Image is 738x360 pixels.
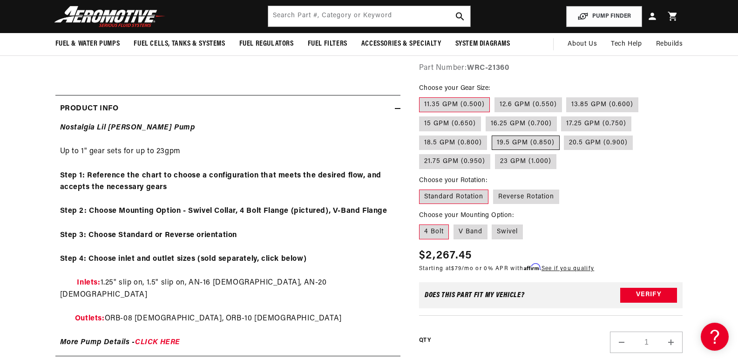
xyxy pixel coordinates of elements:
[564,136,633,150] label: 20.5 GPM (0.900)
[493,190,559,204] label: Reverse Rotation
[48,33,127,55] summary: Fuel & Water Pumps
[495,155,556,170] label: 23 GPM (1.000)
[77,279,100,286] a: Inlets:
[134,39,225,49] span: Fuel Cells, Tanks & Systems
[419,84,491,94] legend: Choose your Gear Size:
[239,39,294,49] span: Fuel Regulators
[455,39,510,49] span: System Diagrams
[419,116,481,131] label: 15 GPM (0.650)
[232,33,301,55] summary: Fuel Regulators
[419,337,431,345] label: QTY
[60,231,237,239] strong: Step 3: Choose Standard or Reverse orientation
[52,6,168,27] img: Aeromotive
[454,225,487,240] label: V Band
[604,33,649,55] summary: Tech Help
[308,39,347,49] span: Fuel Filters
[419,136,487,150] label: 18.5 GPM (0.800)
[649,33,690,55] summary: Rebuilds
[568,41,597,48] span: About Us
[361,39,441,49] span: Accessories & Specialty
[524,264,540,271] span: Affirm
[60,103,119,115] h2: Product Info
[60,207,387,215] strong: Step 2: Choose Mounting Option - Swivel Collar, 4 Bolt Flange (pictured), V-Band Flange
[611,39,642,49] span: Tech Help
[60,255,307,263] strong: Step 4: Choose inlet and outlet sizes (sold separately, click below)
[492,225,523,240] label: Swivel
[419,225,449,240] label: 4 Bolt
[486,116,557,131] label: 16.25 GPM (0.700)
[354,33,448,55] summary: Accessories & Specialty
[419,155,490,170] label: 21.75 GPM (0.950)
[425,292,525,299] div: Does This part fit My vehicle?
[55,122,400,348] div: Up to 1" gear sets for up to 23gpm 1.25" slip on, 1.5" slip on, AN-16 [DEMOGRAPHIC_DATA], AN-20 [...
[268,6,470,27] input: Search by Part Number, Category or Keyword
[55,95,400,122] summary: Product Info
[60,124,196,131] strong: Nostalgia Lil [PERSON_NAME] Pump
[419,62,683,75] div: Part Number:
[419,264,594,273] p: Starting at /mo or 0% APR with .
[467,64,509,72] strong: WRC-21360
[451,266,461,272] span: $79
[419,176,488,185] legend: Choose your Rotation:
[301,33,354,55] summary: Fuel Filters
[561,116,631,131] label: 17.25 GPM (0.750)
[494,98,562,113] label: 12.6 GPM (0.550)
[492,136,560,150] label: 19.5 GPM (0.850)
[542,266,594,272] a: See if you qualify - Learn more about Affirm Financing (opens in modal)
[566,98,638,113] label: 13.85 GPM (0.600)
[135,339,180,346] a: CLICK HERE
[561,33,604,55] a: About Us
[419,247,472,264] span: $2,267.45
[60,339,180,346] strong: More Pump Details -
[620,288,677,303] button: Verify
[419,190,488,204] label: Standard Rotation
[450,6,470,27] button: search button
[656,39,683,49] span: Rebuilds
[55,39,120,49] span: Fuel & Water Pumps
[566,6,642,27] button: PUMP FINDER
[448,33,517,55] summary: System Diagrams
[60,172,382,191] strong: Step 1: Reference the chart to choose a configuration that meets the desired flow, and accepts th...
[75,315,105,322] a: Outlets:
[419,211,515,221] legend: Choose your Mounting Option:
[419,98,490,113] label: 11.35 GPM (0.500)
[127,33,232,55] summary: Fuel Cells, Tanks & Systems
